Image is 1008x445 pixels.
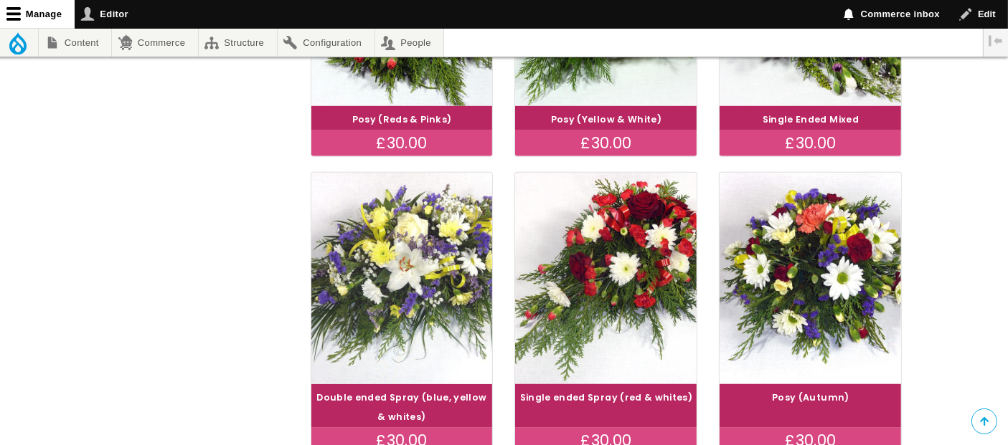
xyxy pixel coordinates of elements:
[984,29,1008,53] button: Vertical orientation
[316,391,486,423] a: Double ended Spray (blue, yellow & whites)
[300,161,504,396] img: Double ended Spray (blue, yellow & whites)
[772,391,849,403] a: Posy (Autumn)
[763,113,859,125] a: Single Ended Mixed
[720,173,901,384] img: Posy (Autumn)
[375,29,444,57] a: People
[311,130,493,156] div: £30.00
[352,113,452,125] a: Posy (Reds & Pinks)
[551,113,661,125] a: Posy (Yellow & White)
[520,391,693,403] a: Single ended Spray (red & whites)
[39,29,111,57] a: Content
[112,29,197,57] a: Commerce
[199,29,277,57] a: Structure
[515,173,697,384] img: Single ended Spray (red & whites)
[515,130,697,156] div: £30.00
[278,29,375,57] a: Configuration
[720,130,901,156] div: £30.00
